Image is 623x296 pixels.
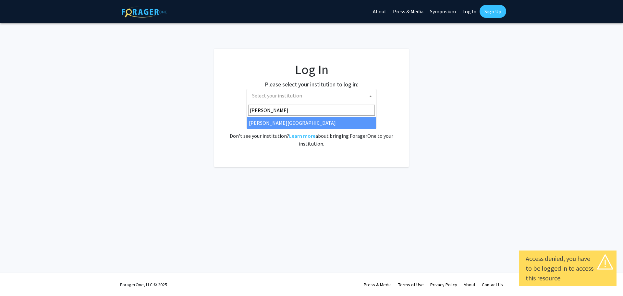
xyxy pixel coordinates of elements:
[265,80,358,89] label: Please select your institution to log in:
[250,89,376,102] span: Select your institution
[252,92,302,99] span: Select your institution
[526,254,610,283] div: Access denied, you have to be logged in to access this resource
[289,133,315,139] a: Learn more about bringing ForagerOne to your institution
[398,282,424,288] a: Terms of Use
[247,117,376,129] li: [PERSON_NAME][GEOGRAPHIC_DATA]
[248,105,375,116] input: Search
[480,5,506,18] a: Sign Up
[430,282,457,288] a: Privacy Policy
[5,267,28,291] iframe: Chat
[227,62,396,77] h1: Log In
[482,282,503,288] a: Contact Us
[364,282,392,288] a: Press & Media
[120,273,167,296] div: ForagerOne, LLC © 2025
[464,282,475,288] a: About
[122,6,167,18] img: ForagerOne Logo
[227,116,396,148] div: No account? . Don't see your institution? about bringing ForagerOne to your institution.
[247,89,376,103] span: Select your institution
